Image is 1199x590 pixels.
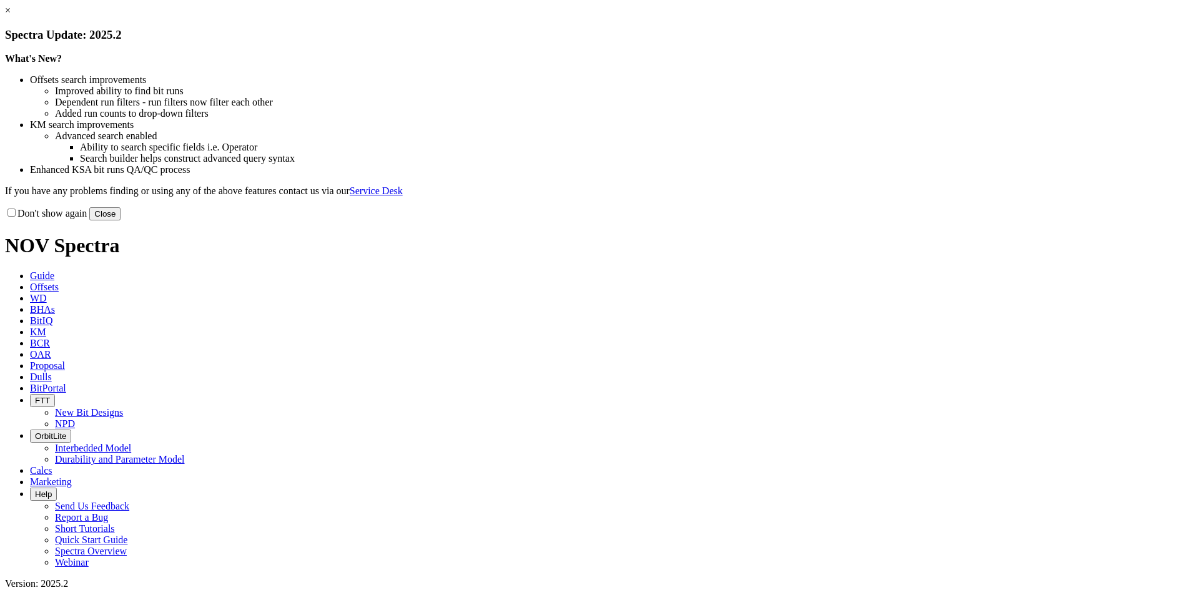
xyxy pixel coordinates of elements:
span: Dulls [30,371,52,382]
p: If you have any problems finding or using any of the above features contact us via our [5,185,1194,197]
span: Offsets [30,282,59,292]
span: KM [30,327,46,337]
li: Improved ability to find bit runs [55,86,1194,97]
li: Offsets search improvements [30,74,1194,86]
label: Don't show again [5,208,87,219]
span: BCR [30,338,50,348]
span: BHAs [30,304,55,315]
h1: NOV Spectra [5,234,1194,257]
strong: What's New? [5,53,62,64]
span: Help [35,489,52,499]
input: Don't show again [7,209,16,217]
span: OrbitLite [35,431,66,441]
span: OAR [30,349,51,360]
span: FTT [35,396,50,405]
button: Close [89,207,121,220]
a: NPD [55,418,75,429]
a: Spectra Overview [55,546,127,556]
li: KM search improvements [30,119,1194,130]
li: Ability to search specific fields i.e. Operator [80,142,1194,153]
li: Enhanced KSA bit runs QA/QC process [30,164,1194,175]
a: Interbedded Model [55,443,131,453]
a: Quick Start Guide [55,534,127,545]
a: Service Desk [350,185,403,196]
div: Version: 2025.2 [5,578,1194,589]
span: Proposal [30,360,65,371]
a: Report a Bug [55,512,108,523]
li: Added run counts to drop-down filters [55,108,1194,119]
span: Guide [30,270,54,281]
a: × [5,5,11,16]
h3: Spectra Update: 2025.2 [5,28,1194,42]
a: Short Tutorials [55,523,115,534]
a: Durability and Parameter Model [55,454,185,465]
span: WD [30,293,47,303]
li: Search builder helps construct advanced query syntax [80,153,1194,164]
span: BitPortal [30,383,66,393]
span: Marketing [30,476,72,487]
span: BitIQ [30,315,52,326]
a: New Bit Designs [55,407,123,418]
li: Advanced search enabled [55,130,1194,142]
a: Send Us Feedback [55,501,129,511]
li: Dependent run filters - run filters now filter each other [55,97,1194,108]
a: Webinar [55,557,89,568]
span: Calcs [30,465,52,476]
